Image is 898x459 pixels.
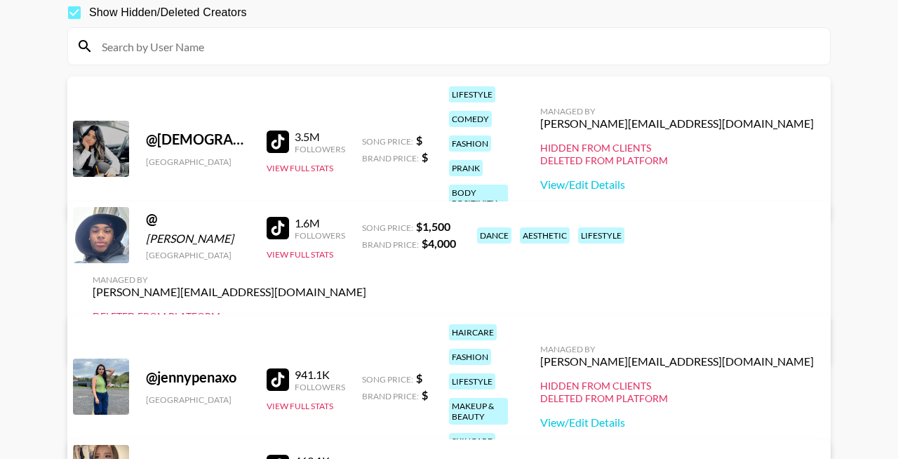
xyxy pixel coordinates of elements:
[146,250,250,260] div: [GEOGRAPHIC_DATA]
[93,285,366,299] div: [PERSON_NAME][EMAIL_ADDRESS][DOMAIN_NAME]
[449,160,483,176] div: prank
[540,154,814,167] div: Deleted from Platform
[362,222,413,233] span: Song Price:
[295,130,345,144] div: 3.5M
[540,415,814,430] a: View/Edit Details
[267,249,333,260] button: View Full Stats
[449,135,491,152] div: fashion
[449,86,495,102] div: lifestyle
[267,401,333,411] button: View Full Stats
[416,220,450,233] strong: $ 1,500
[422,237,456,250] strong: $ 4,000
[449,349,491,365] div: fashion
[295,144,345,154] div: Followers
[449,324,497,340] div: haircare
[449,185,508,211] div: body positivity
[422,150,428,164] strong: $
[449,433,495,449] div: skincare
[362,239,419,250] span: Brand Price:
[89,4,247,21] span: Show Hidden/Deleted Creators
[540,392,814,405] div: Deleted from Platform
[295,382,345,392] div: Followers
[449,373,495,390] div: lifestyle
[449,398,508,425] div: makeup & beauty
[477,227,511,244] div: dance
[295,230,345,241] div: Followers
[540,344,814,354] div: Managed By
[520,227,570,244] div: aesthetic
[295,216,345,230] div: 1.6M
[146,131,250,148] div: @ [DEMOGRAPHIC_DATA]
[362,136,413,147] span: Song Price:
[540,117,814,131] div: [PERSON_NAME][EMAIL_ADDRESS][DOMAIN_NAME]
[93,35,822,58] input: Search by User Name
[578,227,624,244] div: lifestyle
[146,210,250,227] div: @
[416,133,422,147] strong: $
[540,106,814,117] div: Managed By
[146,157,250,167] div: [GEOGRAPHIC_DATA]
[295,368,345,382] div: 941.1K
[362,391,419,401] span: Brand Price:
[362,153,419,164] span: Brand Price:
[146,368,250,386] div: @ jennypenaxo
[416,371,422,385] strong: $
[540,142,814,154] div: Hidden from Clients
[449,111,492,127] div: comedy
[146,232,250,246] div: [PERSON_NAME]
[267,163,333,173] button: View Full Stats
[540,178,814,192] a: View/Edit Details
[540,380,814,392] div: Hidden from Clients
[93,310,366,323] div: Deleted from Platform
[146,394,250,405] div: [GEOGRAPHIC_DATA]
[93,274,366,285] div: Managed By
[422,388,428,401] strong: $
[540,354,814,368] div: [PERSON_NAME][EMAIL_ADDRESS][DOMAIN_NAME]
[362,374,413,385] span: Song Price:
